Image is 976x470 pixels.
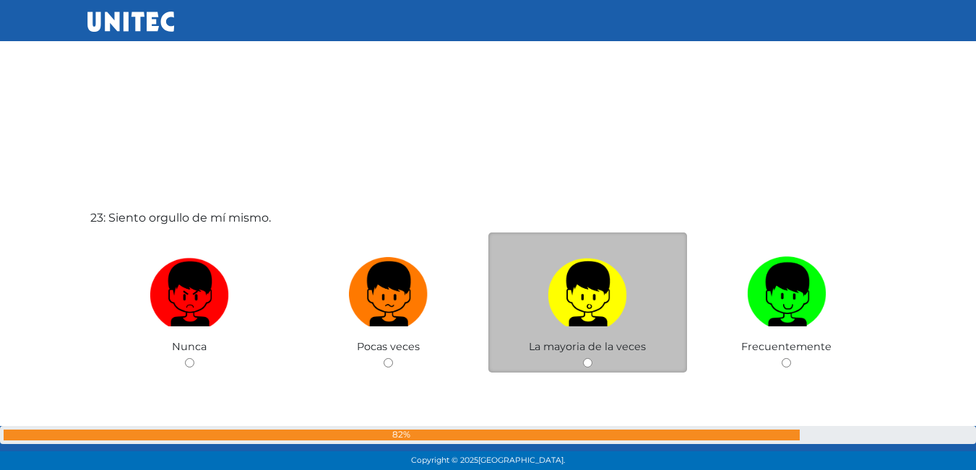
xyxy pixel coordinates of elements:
[172,340,207,353] span: Nunca
[90,209,271,227] label: 23: Siento orgullo de mí mismo.
[349,251,428,327] img: Pocas veces
[529,340,646,353] span: La mayoria de la veces
[741,340,832,353] span: Frecuentemente
[4,430,800,440] div: 82%
[357,340,420,353] span: Pocas veces
[548,251,627,327] img: La mayoria de la veces
[747,251,826,327] img: Frecuentemente
[87,12,174,32] img: UNITEC
[478,456,565,465] span: [GEOGRAPHIC_DATA].
[150,251,229,327] img: Nunca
